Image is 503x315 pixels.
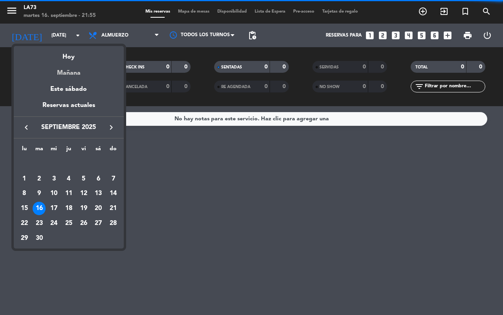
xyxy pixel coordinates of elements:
[32,186,47,201] td: 9 de septiembre de 2025
[76,201,91,216] td: 19 de septiembre de 2025
[106,144,121,157] th: domingo
[19,122,33,133] button: keyboard_arrow_left
[77,202,90,215] div: 19
[61,216,76,231] td: 25 de septiembre de 2025
[17,201,32,216] td: 15 de septiembre de 2025
[17,144,32,157] th: lunes
[33,172,46,186] div: 2
[47,202,61,215] div: 17
[32,171,47,186] td: 2 de septiembre de 2025
[106,202,120,215] div: 21
[33,202,46,215] div: 16
[14,46,124,62] div: Hoy
[32,201,47,216] td: 16 de septiembre de 2025
[33,217,46,230] div: 23
[106,216,121,231] td: 28 de septiembre de 2025
[92,187,105,201] div: 13
[77,172,90,186] div: 5
[62,202,75,215] div: 18
[91,216,106,231] td: 27 de septiembre de 2025
[17,157,121,171] td: SEP.
[61,171,76,186] td: 4 de septiembre de 2025
[33,187,46,201] div: 9
[61,144,76,157] th: jueves
[106,123,116,132] i: keyboard_arrow_right
[14,62,124,78] div: Mañana
[14,78,124,100] div: Este sábado
[106,172,120,186] div: 7
[104,122,118,133] button: keyboard_arrow_right
[76,186,91,201] td: 12 de septiembre de 2025
[92,202,105,215] div: 20
[106,187,120,201] div: 14
[62,187,75,201] div: 11
[62,217,75,230] div: 25
[32,216,47,231] td: 23 de septiembre de 2025
[14,100,124,116] div: Reservas actuales
[76,216,91,231] td: 26 de septiembre de 2025
[18,187,31,201] div: 8
[33,122,104,133] span: septiembre 2025
[92,217,105,230] div: 27
[18,217,31,230] div: 22
[17,216,32,231] td: 22 de septiembre de 2025
[106,186,121,201] td: 14 de septiembre de 2025
[47,187,61,201] div: 10
[17,171,32,186] td: 1 de septiembre de 2025
[22,123,31,132] i: keyboard_arrow_left
[91,144,106,157] th: sábado
[46,186,61,201] td: 10 de septiembre de 2025
[46,216,61,231] td: 24 de septiembre de 2025
[46,201,61,216] td: 17 de septiembre de 2025
[47,172,61,186] div: 3
[77,187,90,201] div: 12
[32,144,47,157] th: martes
[76,144,91,157] th: viernes
[76,171,91,186] td: 5 de septiembre de 2025
[17,231,32,246] td: 29 de septiembre de 2025
[106,217,120,230] div: 28
[77,217,90,230] div: 26
[18,202,31,215] div: 15
[32,231,47,246] td: 30 de septiembre de 2025
[91,201,106,216] td: 20 de septiembre de 2025
[106,171,121,186] td: 7 de septiembre de 2025
[46,171,61,186] td: 3 de septiembre de 2025
[33,232,46,245] div: 30
[91,186,106,201] td: 13 de septiembre de 2025
[17,186,32,201] td: 8 de septiembre de 2025
[62,172,75,186] div: 4
[92,172,105,186] div: 6
[106,201,121,216] td: 21 de septiembre de 2025
[61,201,76,216] td: 18 de septiembre de 2025
[46,144,61,157] th: miércoles
[18,232,31,245] div: 29
[61,186,76,201] td: 11 de septiembre de 2025
[91,171,106,186] td: 6 de septiembre de 2025
[18,172,31,186] div: 1
[47,217,61,230] div: 24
